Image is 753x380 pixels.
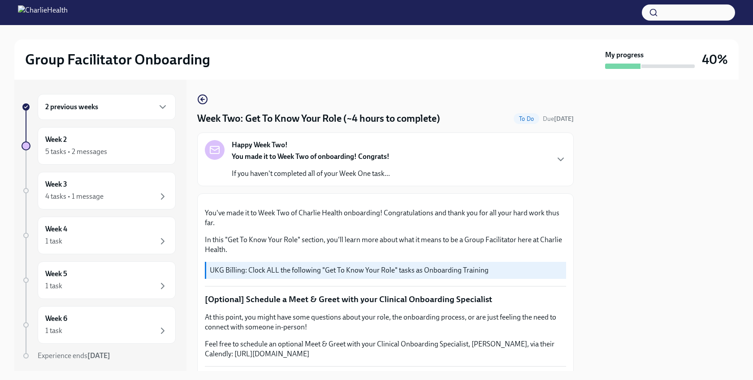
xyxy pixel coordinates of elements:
span: September 22nd, 2025 10:00 [543,115,574,123]
p: You've made it to Week Two of Charlie Health onboarding! Congratulations and thank you for all yo... [205,208,566,228]
h6: Week 3 [45,179,67,189]
img: CharlieHealth [18,5,68,20]
div: 1 task [45,236,62,246]
h6: Week 2 [45,135,67,145]
a: Week 25 tasks • 2 messages [22,127,176,165]
p: In this "Get To Know Your Role" section, you'll learn more about what it means to be a Group Faci... [205,235,566,255]
strong: [DATE] [554,115,574,123]
a: Week 41 task [22,217,176,254]
p: Feel free to schedule an optional Meet & Greet with your Clinical Onboarding Specialist, [PERSON_... [205,339,566,359]
h3: 40% [702,51,728,68]
h6: Week 4 [45,224,67,234]
div: 2 previous weeks [38,94,176,120]
span: Experience ends [38,351,110,360]
h4: Week Two: Get To Know Your Role (~4 hours to complete) [197,112,440,125]
p: At this point, you might have some questions about your role, the onboarding process, or are just... [205,312,566,332]
strong: [DATE] [87,351,110,360]
div: 1 task [45,326,62,336]
h6: Week 6 [45,314,67,324]
strong: Happy Week Two! [232,140,288,150]
a: Week 51 task [22,261,176,299]
p: [Optional] Schedule a Meet & Greet with your Clinical Onboarding Specialist [205,294,566,305]
p: UKG Billing: Clock ALL the following "Get To Know Your Role" tasks as Onboarding Training [210,265,563,275]
h6: 2 previous weeks [45,102,98,112]
div: 1 task [45,281,62,291]
h2: Group Facilitator Onboarding [25,51,210,68]
div: 4 tasks • 1 message [45,192,104,201]
div: 5 tasks • 2 messages [45,147,107,157]
a: Week 34 tasks • 1 message [22,172,176,209]
strong: You made it to Week Two of onboarding! Congrats! [232,152,389,161]
span: Due [543,115,574,123]
strong: My progress [605,50,644,60]
a: Week 61 task [22,306,176,344]
p: If you haven't completed all of your Week One task... [232,169,390,179]
h6: Week 5 [45,269,67,279]
span: To Do [514,115,539,122]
